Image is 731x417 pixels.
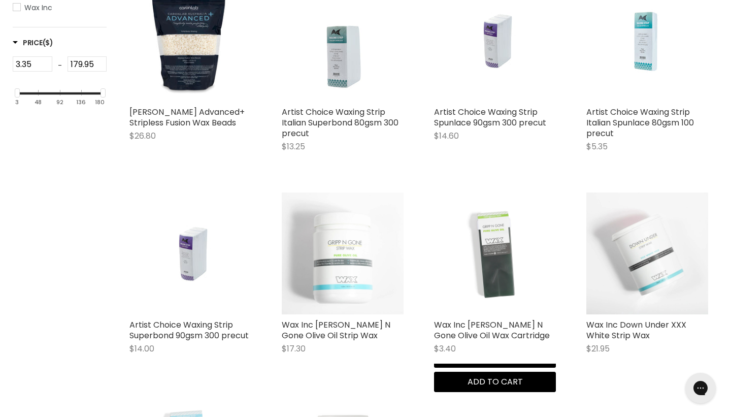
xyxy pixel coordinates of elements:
span: $13.25 [282,141,305,152]
a: Wax Inc Down Under XXX White Strip Wax [586,319,686,341]
a: Artist Choice Waxing Strip Italian Superbond 80gsm 300 precut [282,106,398,139]
a: [PERSON_NAME] Advanced+ Stripless Fusion Wax Beads [129,106,245,129]
img: Wax Inc Gripp N Gone Olive Oil Wax Cartridge [434,193,556,314]
span: $17.30 [282,343,306,355]
span: $21.95 [586,343,610,355]
div: - [52,56,68,75]
button: Add to cart [434,372,556,392]
img: Wax Inc Down Under XXX White Strip Wax [586,193,708,314]
div: 180 [95,100,105,106]
a: Wax Inc [13,2,107,13]
span: $14.00 [129,343,154,355]
span: Wax Inc [24,3,52,13]
input: Min Price [13,56,52,72]
span: $5.35 [586,141,608,152]
div: 48 [35,100,42,106]
img: Artist Choice Waxing Strip Superbond 90gsm 300 precut [129,213,251,294]
div: 136 [76,100,86,106]
a: Artist Choice Waxing Strip Spunlace 90gsm 300 precut [434,106,546,129]
a: Artist Choice Waxing Strip Italian Spunlace 80gsm 100 precut [586,106,694,139]
a: Artist Choice Waxing Strip Superbond 90gsm 300 precut [129,319,249,341]
h3: Price($) [13,38,53,48]
a: Wax Inc [PERSON_NAME] N Gone Olive Oil Strip Wax [282,319,390,341]
input: Max Price [68,56,107,72]
span: $3.40 [434,343,456,355]
span: $26.80 [129,130,156,142]
img: Wax Inc Gripp N Gone Olive Oil Strip Wax [282,193,404,314]
iframe: Gorgias live chat messenger [680,369,721,407]
span: ($) [43,38,53,48]
div: 3 [15,100,19,106]
a: Wax Inc [PERSON_NAME] N Gone Olive Oil Wax Cartridge [434,319,550,341]
span: Add to cart [468,376,523,388]
span: $14.60 [434,130,459,142]
div: 92 [56,100,63,106]
a: Artist Choice Waxing Strip Superbond 90gsm 300 precut [129,193,251,314]
span: Price [13,38,53,48]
